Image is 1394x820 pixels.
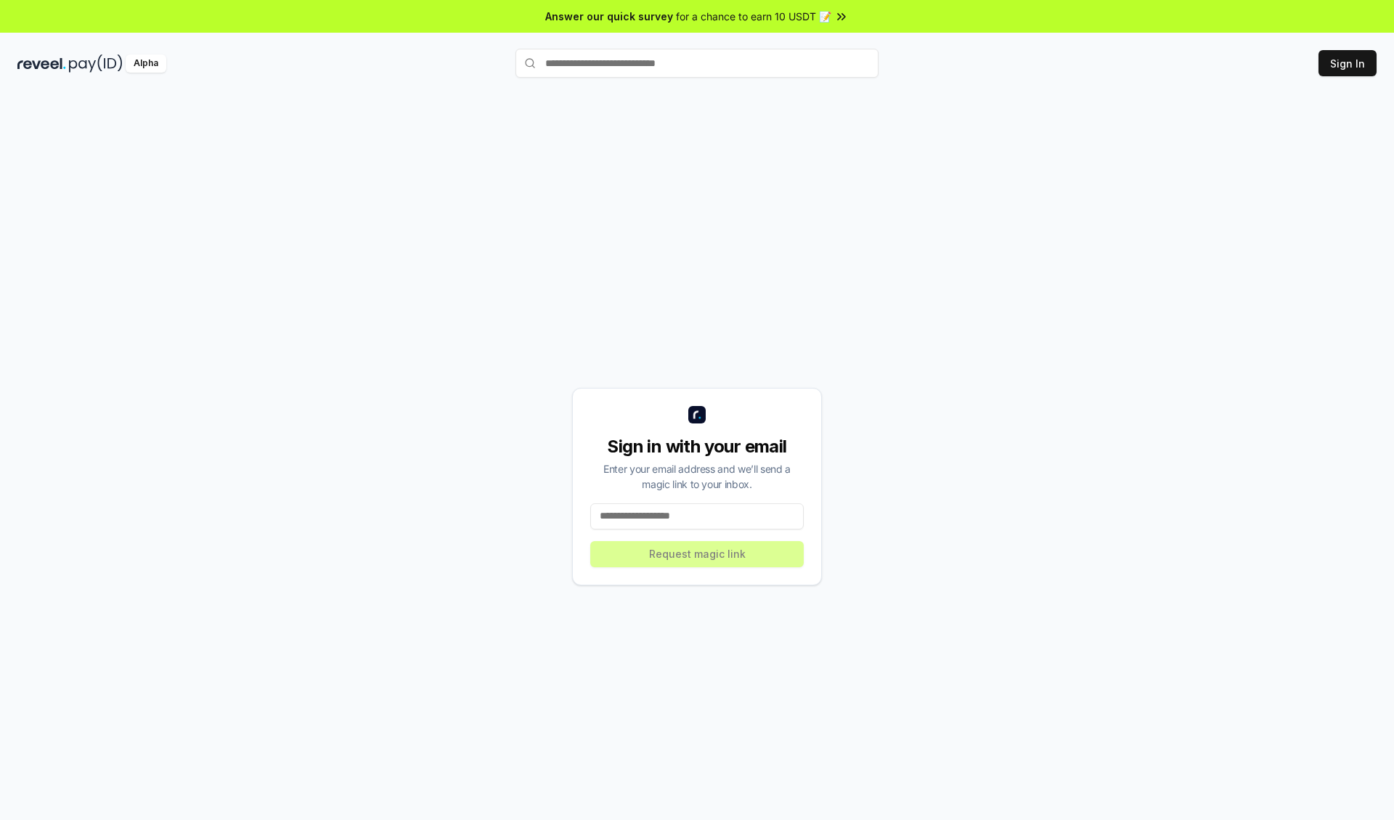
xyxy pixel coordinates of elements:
span: for a chance to earn 10 USDT 📝 [676,9,831,24]
button: Sign In [1318,50,1377,76]
img: logo_small [688,406,706,423]
div: Enter your email address and we’ll send a magic link to your inbox. [590,461,804,492]
div: Sign in with your email [590,435,804,458]
img: pay_id [69,54,123,73]
img: reveel_dark [17,54,66,73]
span: Answer our quick survey [545,9,673,24]
div: Alpha [126,54,166,73]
